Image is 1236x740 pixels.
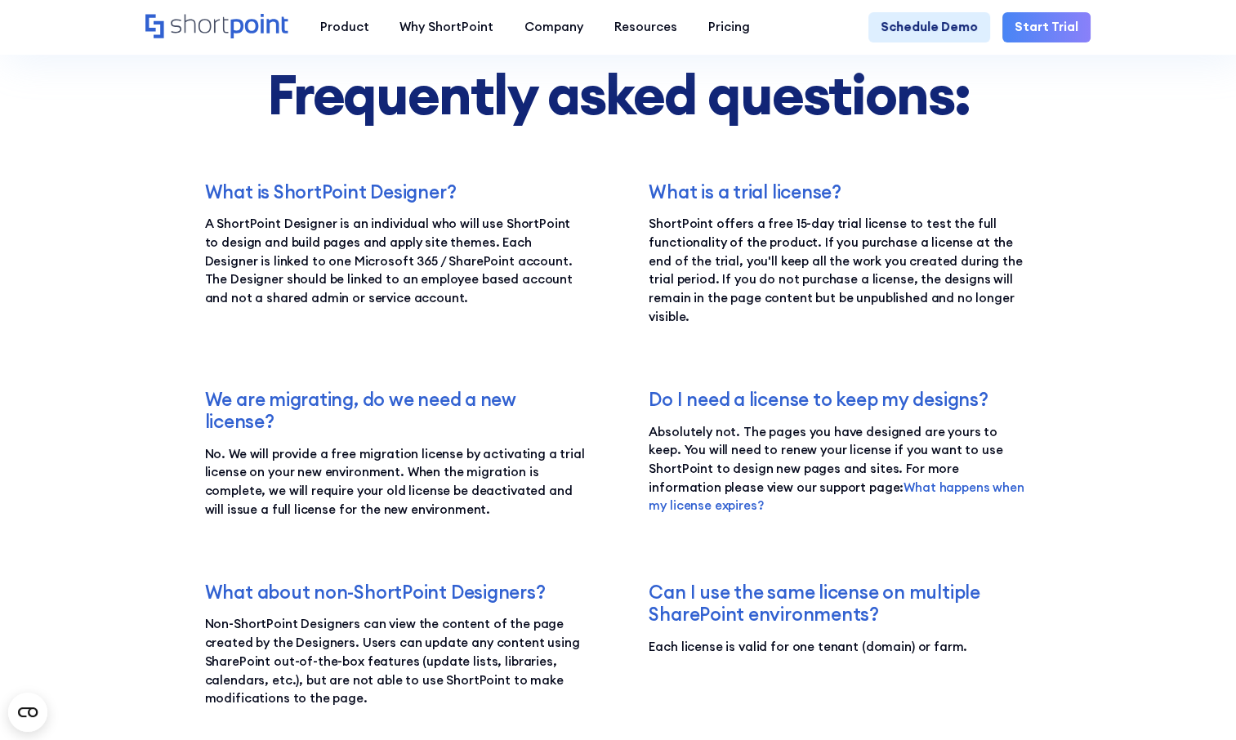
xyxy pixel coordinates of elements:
[8,693,47,732] button: Open CMP widget
[205,615,587,707] p: Non-ShortPoint Designers can view the content of the page created by the Designers. Users can upd...
[205,181,587,203] h3: What is ShortPoint Designer?
[649,638,1031,657] p: Each license is valid for one tenant (domain) or farm.
[509,12,599,43] a: Company
[205,64,1032,125] h2: Frequently asked questions:
[384,12,509,43] a: Why ShortPoint
[524,18,583,37] div: Company
[943,551,1236,740] iframe: Chat Widget
[868,12,990,43] a: Schedule Demo
[599,12,693,43] a: Resources
[205,388,587,432] h3: We are migrating, do we need a new license?
[708,18,750,37] div: Pricing
[1002,12,1091,43] a: Start Trial
[649,423,1031,515] p: Absolutely not. The pages you have designed are yours to keep. You will need to renew your licens...
[614,18,677,37] div: Resources
[399,18,493,37] div: Why ShortPoint
[205,445,587,519] p: No. We will provide a free migration license by activating a trial license on your new environmen...
[649,215,1031,326] p: ShortPoint offers a free 15-day trial license to test the full functionality of the product. If y...
[145,14,289,40] a: Home
[205,581,587,603] h3: What about non-ShortPoint Designers?
[649,581,1031,625] h3: Can I use the same license on multiple SharePoint environments?
[305,12,385,43] a: Product
[649,181,1031,203] h3: What is a trial license?
[205,215,587,307] p: A ShortPoint Designer is an individual who will use ShortPoint to design and build pages and appl...
[319,18,368,37] div: Product
[693,12,765,43] a: Pricing
[649,388,1031,410] h3: Do I need a license to keep my designs?
[943,551,1236,740] div: Widget de chat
